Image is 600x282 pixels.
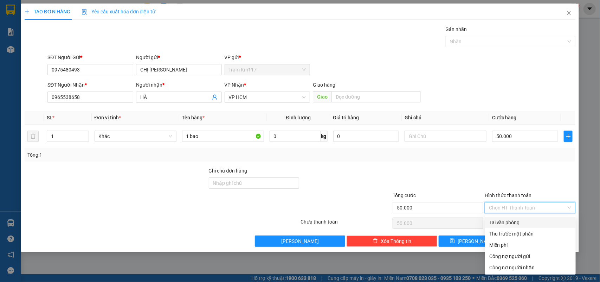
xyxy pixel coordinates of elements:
span: plus [564,133,572,139]
button: save[PERSON_NAME] [439,236,506,247]
span: Đã TT : [5,46,25,54]
span: Giá trị hàng [333,115,359,120]
span: Nhận: [60,7,77,14]
div: VP HCM [60,6,109,14]
div: Thu trước một phần [489,230,572,238]
span: Tên hàng [182,115,205,120]
span: user-add [212,94,218,100]
div: Chưa thanh toán [300,218,392,230]
span: Cước hàng [492,115,516,120]
div: PHỤNG [6,23,55,31]
button: Close [559,4,579,23]
div: 0932044548 [6,31,55,41]
th: Ghi chú [402,111,489,125]
span: delete [373,238,378,244]
img: icon [82,9,87,15]
div: VP gửi [225,54,310,61]
div: Cước gửi hàng sẽ được ghi vào công nợ của người gửi [485,251,576,262]
span: VP HCM [229,92,306,102]
div: Tại văn phòng [489,219,572,226]
span: VP Nhận [225,82,244,88]
div: SĐT Người Nhận [47,81,133,89]
span: Trạm Km117 [229,64,306,75]
div: Người nhận [136,81,222,89]
span: Khác [99,131,172,142]
span: close [566,10,572,16]
span: plus [25,9,30,14]
button: delete [27,131,39,142]
label: Gán nhãn [446,26,467,32]
input: Ghi Chú [405,131,486,142]
div: Cước gửi hàng sẽ được ghi vào công nợ của người nhận [485,262,576,273]
div: Miễn phí [489,241,572,249]
span: Đơn vị tính [95,115,121,120]
button: plus [564,131,573,142]
input: 0 [333,131,399,142]
span: Tổng cước [393,193,416,198]
button: [PERSON_NAME] [255,236,346,247]
span: Giao [313,91,331,102]
div: 40.000 [5,45,56,54]
label: Hình thức thanh toán [485,193,531,198]
span: Xóa Thông tin [381,237,411,245]
input: Ghi chú đơn hàng [209,177,299,189]
span: [PERSON_NAME] [281,237,319,245]
span: Gửi: [6,7,17,14]
span: Giao hàng [313,82,335,88]
div: Tổng: 1 [27,151,232,159]
span: save [450,238,455,244]
span: Yêu cầu xuất hóa đơn điện tử [82,9,156,14]
span: Định lượng [286,115,311,120]
span: kg [321,131,328,142]
label: Ghi chú đơn hàng [209,168,247,174]
span: TẠO ĐƠN HÀNG [25,9,70,14]
button: deleteXóa Thông tin [347,236,437,247]
div: Công nợ người gửi [489,252,572,260]
input: VD: Bàn, Ghế [182,131,264,142]
div: Người gửi [136,54,222,61]
div: Công nợ người nhận [489,264,572,271]
div: 0917421478 [60,23,109,33]
input: Dọc đường [331,91,421,102]
span: SL [47,115,52,120]
div: THẢO [60,14,109,23]
div: SĐT Người Gửi [47,54,133,61]
div: Trạm Km117 [6,6,55,23]
span: [PERSON_NAME] [458,237,495,245]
